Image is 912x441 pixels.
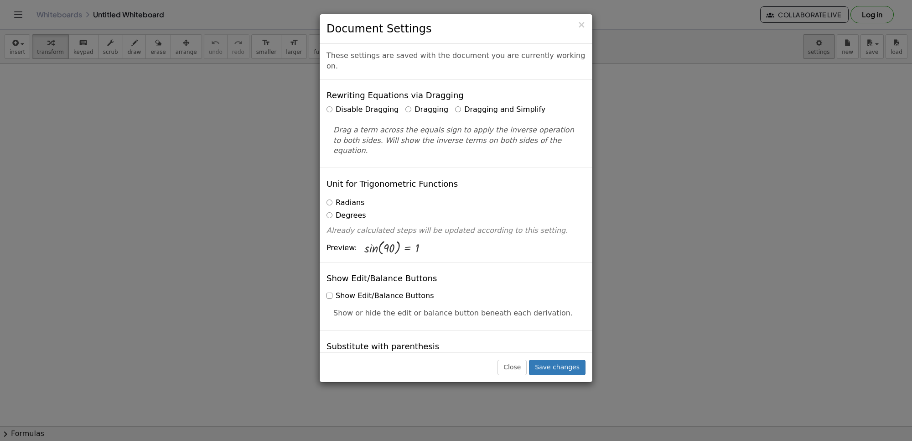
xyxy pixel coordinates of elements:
[326,198,364,208] label: Radians
[577,20,586,30] button: Close
[326,199,332,205] input: Radians
[455,105,545,115] label: Dragging and Simplify
[529,360,586,375] button: Save changes
[326,106,332,112] input: Disable Dragging
[577,19,586,30] span: ×
[326,243,357,253] span: Preview:
[326,274,437,283] h4: Show Edit/Balance Buttons
[326,179,458,189] h4: Unit for Trigonometric Functions
[326,91,464,100] h4: Rewriting Equations via Dragging
[405,105,448,115] label: Dragging
[333,308,579,319] p: Show or hide the edit or balance button beneath each derivation.
[326,21,586,37] h3: Document Settings
[497,360,527,375] button: Close
[405,106,411,112] input: Dragging
[333,125,579,157] p: Drag a term across the equals sign to apply the inverse operation to both sides. Will show the in...
[326,105,399,115] label: Disable Dragging
[455,106,461,112] input: Dragging and Simplify
[326,291,434,301] label: Show Edit/Balance Buttons
[320,44,592,79] div: These settings are saved with the document you are currently working on.
[326,210,366,221] label: Degrees
[326,212,332,218] input: Degrees
[326,293,332,299] input: Show Edit/Balance Buttons
[326,226,586,236] p: Already calculated steps will be updated according to this setting.
[326,342,439,351] h4: Substitute with parenthesis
